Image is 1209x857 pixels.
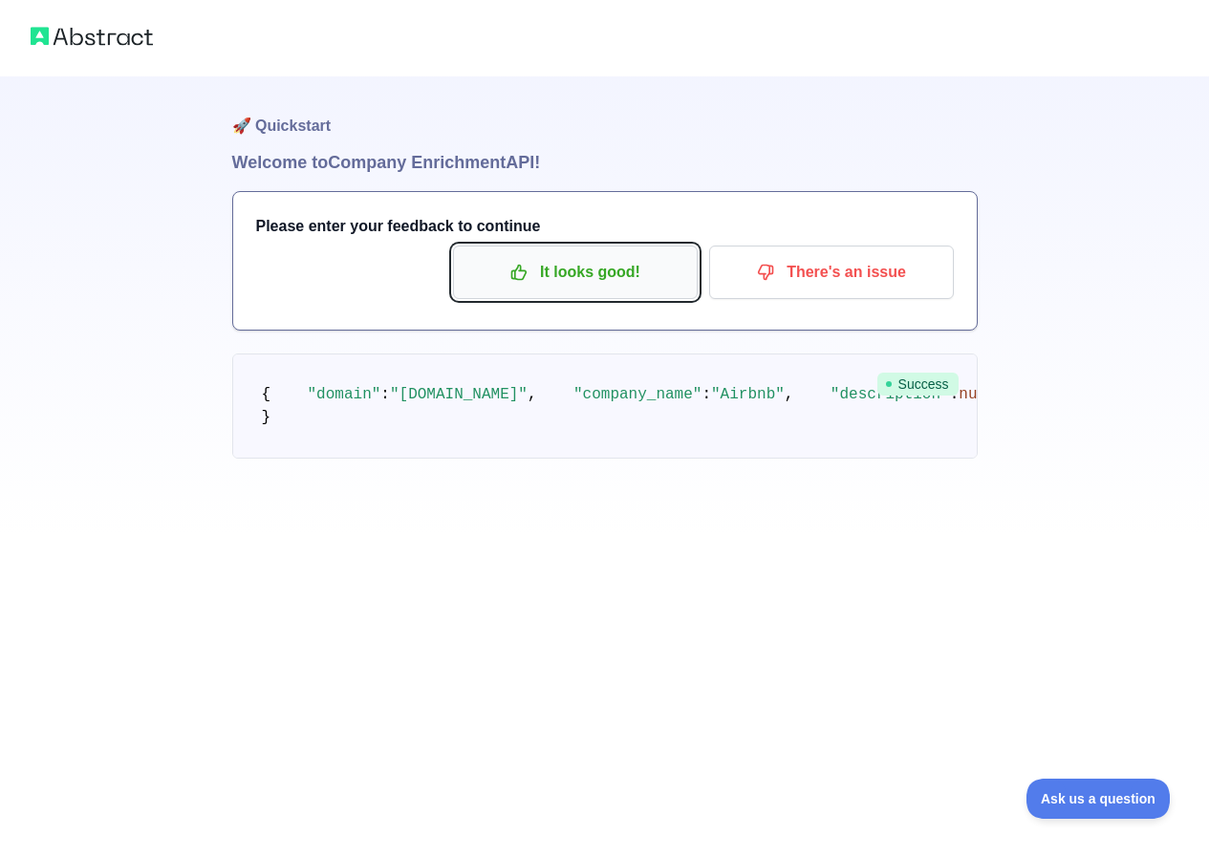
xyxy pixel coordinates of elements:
[877,373,959,396] span: Success
[711,386,785,403] span: "Airbnb"
[380,386,390,403] span: :
[232,76,978,149] h1: 🚀 Quickstart
[467,256,683,289] p: It looks good!
[785,386,794,403] span: ,
[262,386,271,403] span: {
[723,256,939,289] p: There's an issue
[831,386,950,403] span: "description"
[709,246,954,299] button: There's an issue
[390,386,528,403] span: "[DOMAIN_NAME]"
[256,215,954,238] h3: Please enter your feedback to continue
[573,386,702,403] span: "company_name"
[702,386,711,403] span: :
[1026,779,1171,819] iframe: Toggle Customer Support
[528,386,537,403] span: ,
[31,23,153,50] img: Abstract logo
[959,386,995,403] span: null
[453,246,698,299] button: It looks good!
[308,386,381,403] span: "domain"
[232,149,978,176] h1: Welcome to Company Enrichment API!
